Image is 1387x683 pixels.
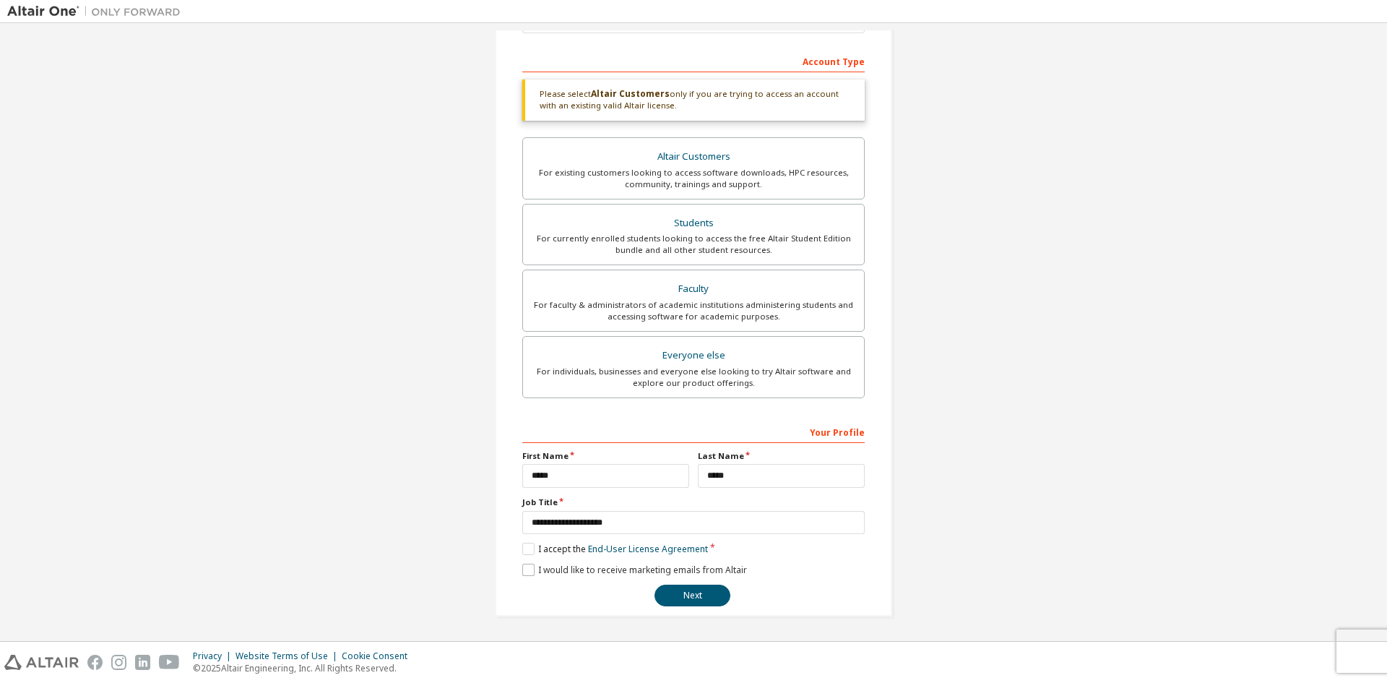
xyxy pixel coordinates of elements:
[522,497,865,508] label: Job Title
[193,650,236,662] div: Privacy
[588,543,708,555] a: End-User License Agreement
[591,87,670,100] b: Altair Customers
[532,213,855,233] div: Students
[4,655,79,670] img: altair_logo.svg
[159,655,180,670] img: youtube.svg
[532,345,855,366] div: Everyone else
[236,650,342,662] div: Website Terms of Use
[7,4,188,19] img: Altair One
[532,366,855,389] div: For individuals, businesses and everyone else looking to try Altair software and explore our prod...
[87,655,103,670] img: facebook.svg
[522,450,689,462] label: First Name
[522,49,865,72] div: Account Type
[532,233,855,256] div: For currently enrolled students looking to access the free Altair Student Edition bundle and all ...
[522,80,865,121] div: Please select only if you are trying to access an account with an existing valid Altair license.
[111,655,126,670] img: instagram.svg
[342,650,416,662] div: Cookie Consent
[654,585,730,606] button: Next
[522,543,708,555] label: I accept the
[698,450,865,462] label: Last Name
[532,299,855,322] div: For faculty & administrators of academic institutions administering students and accessing softwa...
[532,167,855,190] div: For existing customers looking to access software downloads, HPC resources, community, trainings ...
[532,279,855,299] div: Faculty
[193,662,416,674] p: © 2025 Altair Engineering, Inc. All Rights Reserved.
[522,420,865,443] div: Your Profile
[135,655,150,670] img: linkedin.svg
[522,564,747,576] label: I would like to receive marketing emails from Altair
[532,147,855,167] div: Altair Customers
